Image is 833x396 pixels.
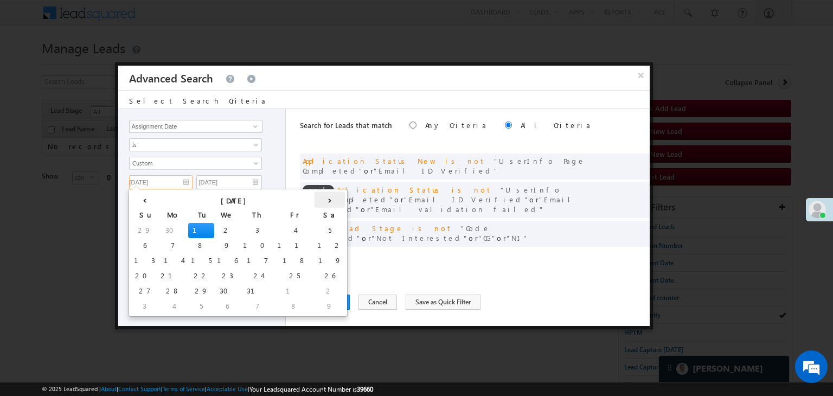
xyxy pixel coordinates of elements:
[131,284,158,299] td: 27
[158,253,188,269] td: 14
[521,120,592,130] label: All Criteria
[214,223,240,238] td: 2
[14,100,198,302] textarea: Type your message and click 'Submit'
[214,253,240,269] td: 16
[478,233,497,242] span: CG
[371,233,469,242] span: Not Interested
[303,185,579,214] span: or or or
[214,299,240,314] td: 6
[303,156,585,175] span: UserInfo Page Completed
[188,269,214,284] td: 22
[274,253,315,269] td: 18
[315,253,345,269] td: 19
[188,238,214,253] td: 8
[240,284,274,299] td: 31
[357,385,373,393] span: 39660
[131,191,158,208] th: ‹
[129,138,262,151] a: Is
[315,284,345,299] td: 2
[129,157,262,170] a: Custom
[406,295,480,310] button: Save as Quick Filter
[158,208,188,223] th: Mo
[315,238,345,253] td: 12
[214,238,240,253] td: 9
[240,253,274,269] td: 17
[315,299,345,314] td: 9
[240,269,274,284] td: 24
[404,195,529,204] span: Email ID Verified
[247,121,261,132] a: Show All Items
[300,120,392,130] span: Search for Leads that match
[188,284,214,299] td: 29
[158,269,188,284] td: 21
[188,299,214,314] td: 5
[374,166,499,175] span: Email ID Verified
[131,238,158,253] td: 6
[315,208,345,223] th: Sa
[445,156,485,165] span: is not
[131,223,158,238] td: 29
[274,284,315,299] td: 1
[158,284,188,299] td: 28
[163,385,205,392] a: Terms of Service
[452,185,492,194] span: is not
[274,269,315,284] td: 25
[303,156,437,165] span: Application Status New
[274,299,315,314] td: 8
[178,5,204,31] div: Minimize live chat window
[315,269,345,284] td: 26
[425,120,488,130] label: Any Criteria
[131,299,158,314] td: 3
[118,385,161,392] a: Contact Support
[214,269,240,284] td: 23
[158,191,315,208] th: [DATE]
[18,57,46,71] img: d_60004797649_company_0_60004797649
[101,385,117,392] a: About
[130,140,247,150] span: Is
[131,253,158,269] td: 13
[129,66,213,90] h3: Advanced Search
[240,208,274,223] th: Th
[315,223,345,238] td: 5
[632,66,650,85] button: ×
[56,57,182,71] div: Leave a message
[188,208,214,223] th: Tu
[274,223,315,238] td: 4
[159,311,197,326] em: Submit
[158,223,188,238] td: 30
[303,223,528,242] span: or or or
[130,158,247,168] span: Custom
[214,208,240,223] th: We
[207,385,248,392] a: Acceptable Use
[507,233,528,242] span: NI
[315,191,345,208] th: ›
[412,223,452,233] span: is not
[129,96,267,105] span: Select Search Criteria
[358,295,397,310] button: Cancel
[274,238,315,253] td: 11
[337,185,443,194] span: Application Status
[240,223,274,238] td: 3
[131,269,158,284] td: 20
[303,185,334,195] span: and
[274,208,315,223] th: Fr
[188,253,214,269] td: 15
[240,299,274,314] td: 7
[303,156,585,175] span: or
[214,284,240,299] td: 30
[240,238,274,253] td: 10
[129,120,262,133] input: Type to Search
[158,238,188,253] td: 7
[158,299,188,314] td: 4
[249,385,373,393] span: Your Leadsquared Account Number is
[370,205,544,214] span: Email validation failed
[337,223,403,233] span: Lead Stage
[188,223,214,238] td: 1
[131,208,158,223] th: Su
[42,384,373,394] span: © 2025 LeadSquared | | | | |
